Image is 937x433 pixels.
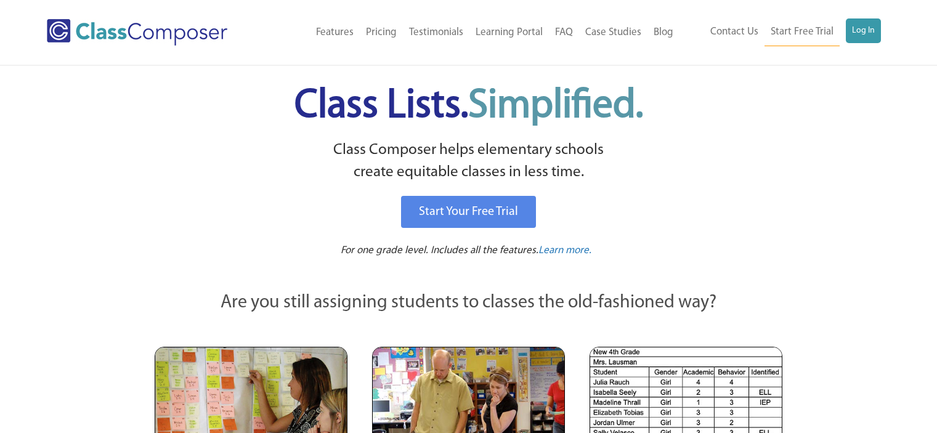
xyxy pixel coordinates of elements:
a: Start Your Free Trial [401,196,536,228]
a: Contact Us [704,18,765,46]
nav: Header Menu [679,18,881,46]
a: Learn more. [538,243,591,259]
a: Start Free Trial [765,18,840,46]
a: Blog [647,19,679,46]
span: Start Your Free Trial [419,206,518,218]
span: Class Lists. [294,86,643,126]
span: For one grade level. Includes all the features. [341,245,538,256]
span: Learn more. [538,245,591,256]
span: Simplified. [468,86,643,126]
p: Are you still assigning students to classes the old-fashioned way? [155,289,783,317]
a: FAQ [549,19,579,46]
nav: Header Menu [267,19,679,46]
a: Learning Portal [469,19,549,46]
a: Testimonials [403,19,469,46]
a: Log In [846,18,881,43]
p: Class Composer helps elementary schools create equitable classes in less time. [153,139,785,184]
a: Features [310,19,360,46]
a: Case Studies [579,19,647,46]
a: Pricing [360,19,403,46]
img: Class Composer [47,19,227,46]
